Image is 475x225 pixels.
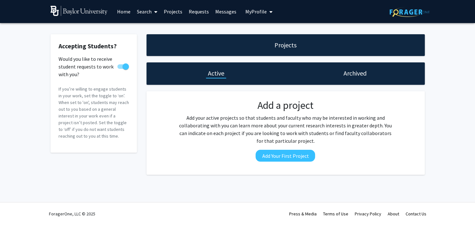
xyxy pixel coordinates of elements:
button: Add Your First Project [256,150,315,162]
span: My Profile [245,8,267,15]
a: About [388,211,399,217]
img: Baylor University Logo [51,6,108,16]
h1: Projects [274,41,297,50]
iframe: Chat [5,196,27,220]
a: Projects [161,0,186,23]
span: Would you like to receive student requests to work with you? [59,55,115,78]
p: Add your active projects so that students and faculty who may be interested in working and collab... [177,114,394,145]
a: Contact Us [406,211,426,217]
h2: Add a project [177,99,394,111]
a: Search [134,0,161,23]
a: Privacy Policy [355,211,381,217]
a: Home [114,0,134,23]
img: ForagerOne Logo [390,7,430,17]
h1: Archived [344,69,367,78]
a: Terms of Use [323,211,348,217]
h2: Accepting Students? [59,42,129,50]
p: If you’re willing to engage students in your work, set the toggle to ‘on’. When set to 'on', stud... [59,86,129,140]
a: Messages [212,0,240,23]
div: ForagerOne, LLC © 2025 [49,203,95,225]
h1: Active [208,69,224,78]
a: Requests [186,0,212,23]
a: Press & Media [289,211,317,217]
